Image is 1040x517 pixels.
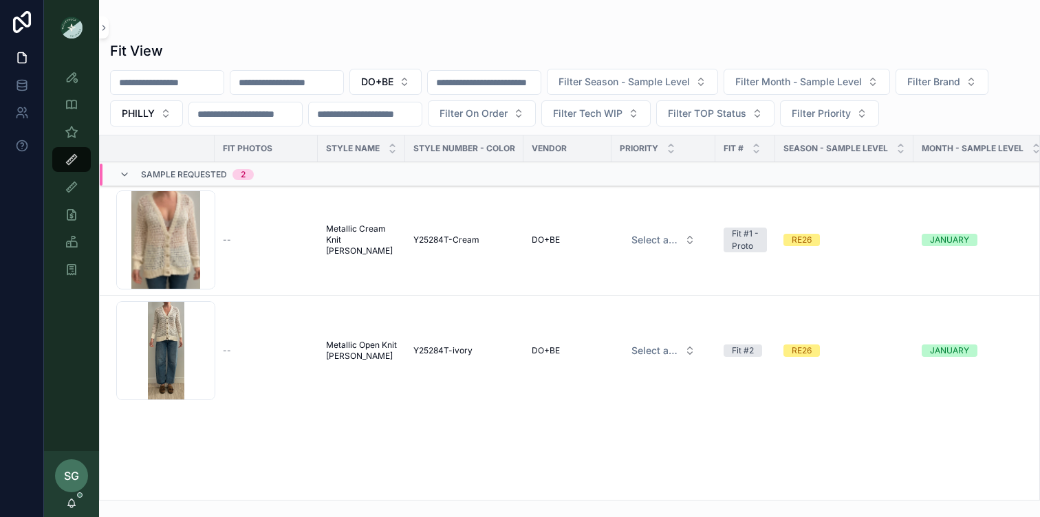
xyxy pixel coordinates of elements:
[61,16,83,38] img: App logo
[326,223,397,256] a: Metallic Cream Knit [PERSON_NAME]
[223,143,272,154] span: Fit Photos
[223,345,310,356] a: --
[413,143,515,154] span: Style Number - Color
[326,143,380,154] span: STYLE NAME
[735,75,862,89] span: Filter Month - Sample Level
[413,345,473,356] span: Y25284T-ivory
[532,234,603,245] a: DO+BE
[668,107,746,120] span: Filter TOP Status
[141,169,227,180] span: Sample Requested
[122,107,155,120] span: PHILLY
[732,228,759,252] div: Fit #1 - Proto
[896,69,988,95] button: Select Button
[724,344,767,357] a: Fit #2
[930,234,969,246] div: JANUARY
[413,234,479,245] span: Y25284T-Cream
[326,340,397,362] a: Metallic Open Knit [PERSON_NAME]
[361,75,393,89] span: DO+BE
[656,100,774,126] button: Select Button
[110,41,163,60] h1: Fit View
[532,345,560,356] span: DO+BE
[792,234,812,246] div: RE26
[724,228,767,252] a: Fit #1 - Proto
[783,234,905,246] a: RE26
[783,344,905,357] a: RE26
[792,344,812,357] div: RE26
[532,143,567,154] span: Vendor
[44,55,99,300] div: scrollable content
[559,75,690,89] span: Filter Season - Sample Level
[440,107,508,120] span: Filter On Order
[241,169,246,180] div: 2
[907,75,960,89] span: Filter Brand
[930,344,969,357] div: JANUARY
[223,234,310,245] a: --
[428,100,536,126] button: Select Button
[64,467,79,484] span: SG
[223,345,231,356] span: --
[792,107,851,120] span: Filter Priority
[922,143,1023,154] span: MONTH - SAMPLE LEVEL
[413,345,515,356] a: Y25284T-ivory
[413,234,515,245] a: Y25284T-Cream
[349,69,422,95] button: Select Button
[631,233,679,247] span: Select a HP FIT LEVEL
[532,345,603,356] a: DO+BE
[724,143,744,154] span: Fit #
[620,227,707,253] a: Select Button
[783,143,888,154] span: Season - Sample Level
[620,338,706,363] button: Select Button
[620,228,706,252] button: Select Button
[631,344,679,357] span: Select a HP FIT LEVEL
[620,143,658,154] span: PRIORITY
[724,69,890,95] button: Select Button
[620,338,707,364] a: Select Button
[553,107,622,120] span: Filter Tech WIP
[541,100,651,126] button: Select Button
[780,100,879,126] button: Select Button
[110,100,183,126] button: Select Button
[732,344,754,357] div: Fit #2
[547,69,718,95] button: Select Button
[223,234,231,245] span: --
[532,234,560,245] span: DO+BE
